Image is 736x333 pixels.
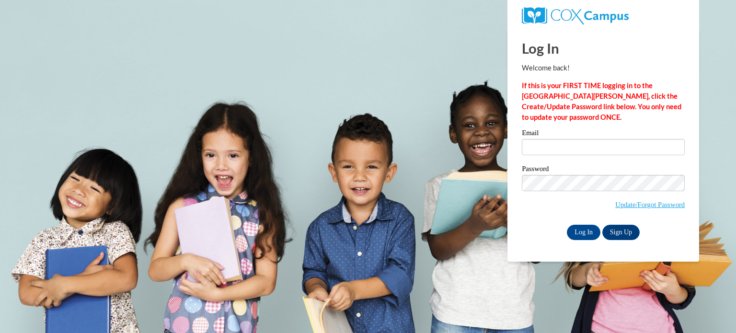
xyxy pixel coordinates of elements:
[522,81,681,121] strong: If this is your FIRST TIME logging in to the [GEOGRAPHIC_DATA][PERSON_NAME], click the Create/Upd...
[522,7,629,24] img: COX Campus
[522,63,685,73] p: Welcome back!
[602,225,640,240] a: Sign Up
[567,225,600,240] input: Log In
[615,201,685,208] a: Update/Forgot Password
[522,129,685,139] label: Email
[522,38,685,58] h1: Log In
[522,165,685,175] label: Password
[522,11,629,19] a: COX Campus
